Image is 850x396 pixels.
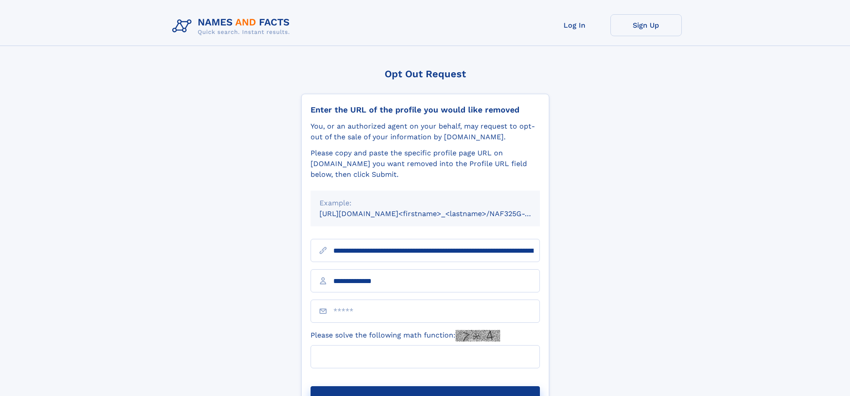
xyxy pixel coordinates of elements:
img: Logo Names and Facts [169,14,297,38]
div: Please copy and paste the specific profile page URL on [DOMAIN_NAME] you want removed into the Pr... [311,148,540,180]
label: Please solve the following math function: [311,330,500,342]
a: Sign Up [610,14,682,36]
div: You, or an authorized agent on your behalf, may request to opt-out of the sale of your informatio... [311,121,540,142]
div: Enter the URL of the profile you would like removed [311,105,540,115]
div: Example: [319,198,531,208]
div: Opt Out Request [301,68,549,79]
a: Log In [539,14,610,36]
small: [URL][DOMAIN_NAME]<firstname>_<lastname>/NAF325G-xxxxxxxx [319,209,557,218]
